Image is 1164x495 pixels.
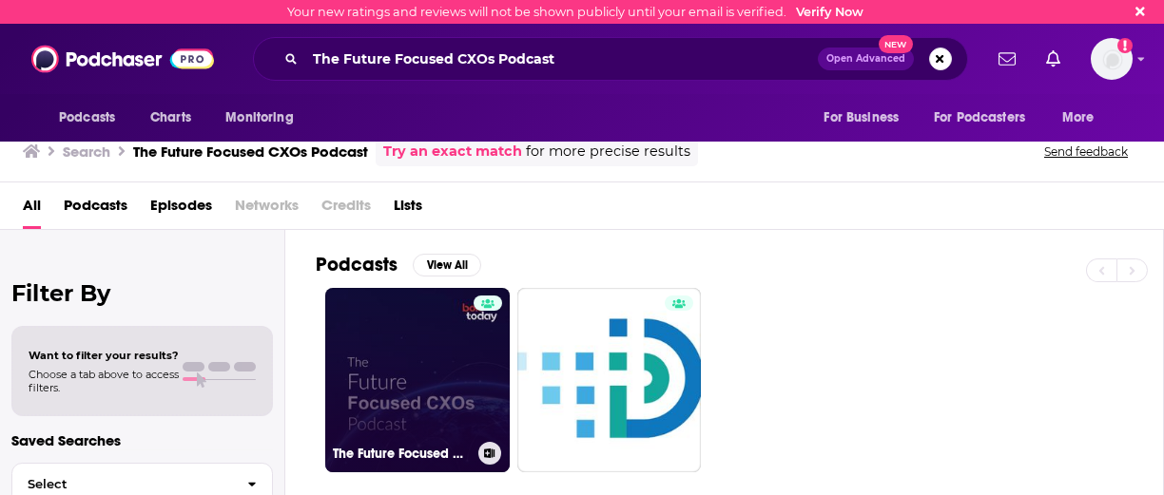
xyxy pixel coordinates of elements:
h3: The Future Focused CXOs Podcast [333,446,471,462]
a: The Future Focused CXOs Podcast [325,288,510,472]
span: Networks [235,190,299,229]
a: Show notifications dropdown [991,43,1023,75]
button: open menu [1049,100,1118,136]
button: open menu [46,100,140,136]
svg: Email not verified [1117,38,1133,53]
img: User Profile [1091,38,1133,80]
a: Episodes [150,190,212,229]
button: open menu [810,100,922,136]
h2: Podcasts [316,253,398,276]
button: open menu [212,100,318,136]
input: Search podcasts, credits, & more... [305,44,818,74]
button: Show profile menu [1091,38,1133,80]
span: New [879,35,913,53]
a: Charts [138,100,203,136]
a: Verify Now [796,5,863,19]
button: View All [413,254,481,276]
span: Monitoring [225,105,293,131]
span: Charts [150,105,191,131]
h3: The Future Focused CXOs Podcast [133,143,368,161]
span: Credits [321,190,371,229]
button: Open AdvancedNew [818,48,914,70]
div: Search podcasts, credits, & more... [253,37,968,81]
span: for more precise results [526,141,690,162]
span: For Podcasters [934,105,1025,131]
h2: Filter By [11,279,273,307]
a: Podcasts [64,190,127,229]
a: PodcastsView All [316,253,481,276]
span: Choose a tab above to access filters. [29,368,179,394]
button: open menu [921,100,1053,136]
span: More [1062,105,1095,131]
a: Lists [394,190,422,229]
span: For Business [824,105,899,131]
a: Try an exact match [383,141,522,162]
span: Select [12,478,232,490]
img: Podchaser - Follow, Share and Rate Podcasts [31,41,214,77]
span: Logged in as jbarbour [1091,38,1133,80]
p: Saved Searches [11,431,273,449]
span: Open Advanced [826,54,905,64]
div: Your new ratings and reviews will not be shown publicly until your email is verified. [287,5,863,19]
h3: Search [63,143,110,161]
span: Podcasts [59,105,115,131]
a: All [23,190,41,229]
span: Want to filter your results? [29,349,179,362]
a: Show notifications dropdown [1038,43,1068,75]
button: Send feedback [1038,143,1134,160]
